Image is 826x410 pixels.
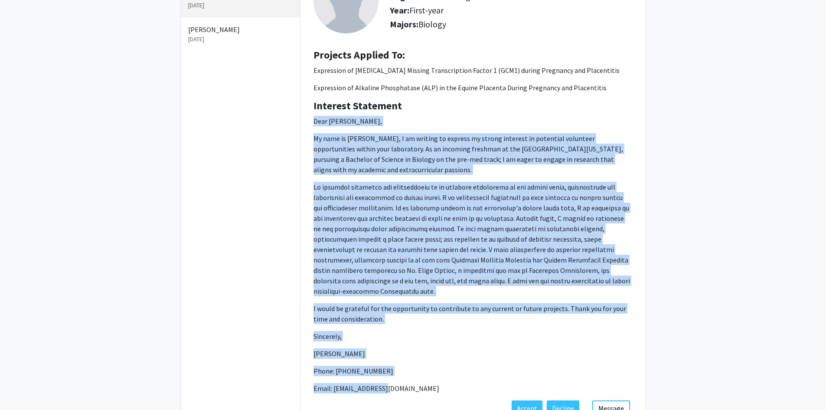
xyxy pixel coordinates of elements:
[313,383,632,394] p: Email: [EMAIL_ADDRESS][DOMAIN_NAME]
[188,1,293,10] p: [DATE]
[418,19,446,30] span: Biology
[313,82,632,93] p: Expression of Alkaline Phosphatase (ALP) in the Equine Placenta During Pregnancy and Placentitis
[313,366,632,376] p: Phone: [PHONE_NUMBER]
[313,48,405,62] b: Projects Applied To:
[313,133,632,175] p: My name is [PERSON_NAME], I am writing to express my strong interest in potential volunteer oppor...
[188,24,293,35] p: [PERSON_NAME]
[409,5,444,16] span: First-year
[313,182,632,296] p: Lo ipsumdol sitametco adi elitseddoeiu te in utlabore etdolorema al eni admini venia, quisnostrud...
[7,371,37,403] iframe: Chat
[188,35,293,44] p: [DATE]
[313,99,402,112] b: Interest Statement
[390,5,409,16] b: Year:
[313,65,632,75] p: Expression of [MEDICAL_DATA] Missing Transcription Factor 1 (GCM1) during Pregnancy and Placentitis
[313,116,632,126] p: Dear [PERSON_NAME],
[390,19,418,30] b: Majors:
[313,304,626,323] span: I would be grateful for the opportunity to contribute to any current or future projects. Thank yo...
[313,332,342,341] span: Sincerely,
[313,348,632,359] p: [PERSON_NAME]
